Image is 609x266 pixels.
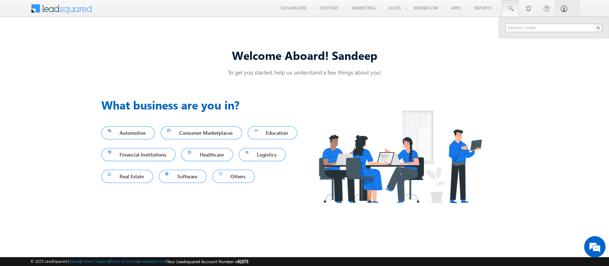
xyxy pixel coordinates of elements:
img: Industry.png [305,96,495,217]
a: Contact Support [81,259,109,264]
div: Welcome Aboard! Sandeep [101,47,508,63]
span: © 2025 LeadSquared | | | | | [30,258,248,265]
span: Automotive [108,128,149,138]
span: Logistics [245,150,280,159]
span: Healthcare [188,150,227,159]
a: Terms of Service [110,259,138,264]
a: Acceptable Use [139,259,166,264]
span: Education [254,128,291,138]
h3: What business are you in? [101,96,305,113]
span: Consumer Marketplaces [167,128,235,138]
span: Software [165,172,200,181]
span: 61073 [238,259,248,264]
input: Search Leads [506,24,602,32]
span: Your Leadsquared Account Number is [167,259,248,264]
span: Real Estate [108,172,147,181]
a: About [69,259,80,264]
span: Others [219,172,249,181]
p: To get you started, help us understand a few things about you! [101,68,508,76]
span: Financial Institutions [108,150,169,159]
